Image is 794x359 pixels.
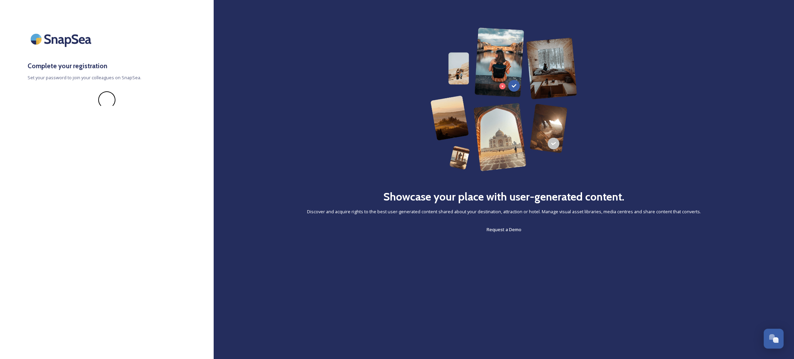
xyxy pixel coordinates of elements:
img: SnapSea Logo [28,28,96,51]
a: Request a Demo [487,225,521,234]
span: Request a Demo [487,226,521,233]
h3: Complete your registration [28,61,186,71]
h2: Showcase your place with user-generated content. [383,188,624,205]
button: Open Chat [764,329,784,349]
span: Discover and acquire rights to the best user-generated content shared about your destination, att... [307,208,701,215]
span: Set your password to join your colleagues on SnapSea. [28,74,186,81]
img: 63b42ca75bacad526042e722_Group%20154-p-800.png [430,28,577,171]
